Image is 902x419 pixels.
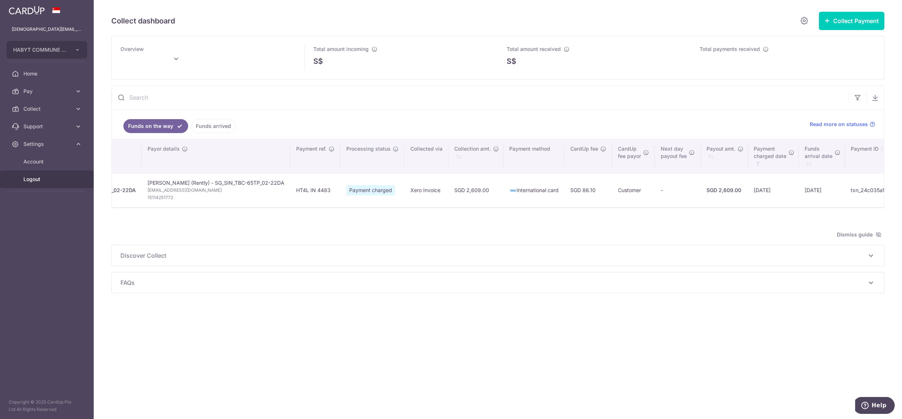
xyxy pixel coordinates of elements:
td: [DATE] [748,173,799,207]
h5: Collect dashboard [111,15,175,27]
span: Funds arrival date [805,145,832,160]
input: Search [112,86,849,109]
span: Read more on statuses [810,121,868,128]
button: HABYT COMMUNE SINGAPORE 2 PTE. LTD. [7,41,87,59]
span: Processing status [346,145,391,152]
span: Home [23,70,72,77]
th: Payor details [142,139,290,173]
span: CardUp fee [570,145,598,152]
span: Overview [120,46,144,52]
th: CardUpfee payor [612,139,655,173]
span: Discover Collect [120,251,866,260]
th: Fundsarrival date : activate to sort column ascending [799,139,845,173]
span: Payment charged date [754,145,786,160]
iframe: Opens a widget where you can find more information [855,397,895,415]
span: Help [16,5,31,12]
a: Funds on the way [123,119,188,133]
span: Logout [23,176,72,183]
p: FAQs [120,278,875,287]
span: Total payments received [700,46,760,52]
span: [EMAIL_ADDRESS][DOMAIN_NAME] [148,187,284,194]
th: CardUp fee [564,139,612,173]
span: Payor details [148,145,180,152]
p: [DEMOGRAPHIC_DATA][EMAIL_ADDRESS][DOMAIN_NAME] [12,26,82,33]
span: Pay [23,88,72,95]
span: CardUp fee payor [618,145,641,160]
button: Collect Payment [819,12,884,30]
th: Paymentcharged date : activate to sort column ascending [748,139,799,173]
span: Collection amt. [454,145,491,152]
span: Total amount incoming [314,46,369,52]
td: - [655,173,701,207]
td: [PERSON_NAME] (Rently) - SG_SIN_TBC-65TP_02-22DA [142,173,290,207]
td: International card [503,173,564,207]
th: Payment ID: activate to sort column ascending [845,139,899,173]
th: Processing status [340,139,405,173]
th: Payout amt. : activate to sort column ascending [701,139,748,173]
th: Collected via [405,139,448,173]
a: Funds arrived [191,119,236,133]
span: Total amount received [507,46,561,52]
span: Account [23,158,72,165]
p: Discover Collect [120,251,875,260]
span: Settings [23,140,72,148]
th: Payment method [503,139,564,173]
img: american-express-sm-c955881869ff4294d00fd038735fb651958d7f10184fcf1bed3b24c57befb5f2.png [509,187,517,194]
td: SGD 86.10 [564,173,612,207]
span: Dismiss guide [837,230,881,239]
span: Next day payout fee [661,145,687,160]
span: 15114251772 [148,194,284,201]
th: Collection amt. : activate to sort column ascending [448,139,503,173]
a: Read more on statuses [810,121,875,128]
td: txn_24c035a1c9c [845,173,899,207]
td: SGD 2,609.00 [448,173,503,207]
span: Payment ref. [296,145,327,152]
td: Xero Invoice [405,173,448,207]
td: Customer [612,173,655,207]
span: Payout amt. [707,145,735,152]
span: HABYT COMMUNE SINGAPORE 2 PTE. LTD. [13,46,67,54]
div: SGD 2,609.00 [707,187,742,194]
th: Next daypayout fee [655,139,701,173]
span: S$ [507,56,516,67]
td: HT4L IN 4483 [290,173,340,207]
td: [DATE] [799,173,845,207]
span: Payment charged [346,185,395,195]
th: Payment ref. [290,139,340,173]
span: Support [23,123,72,130]
span: Collect [23,105,72,113]
img: CardUp [9,6,45,15]
span: S$ [314,56,323,67]
span: FAQs [120,278,866,287]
